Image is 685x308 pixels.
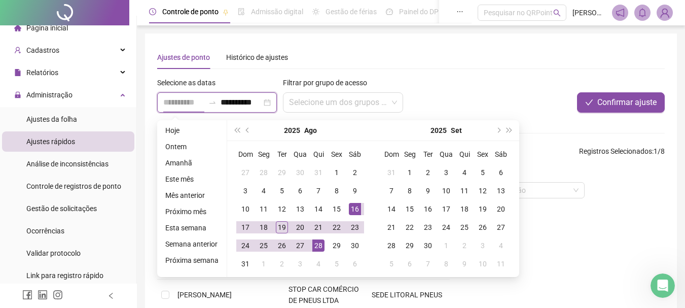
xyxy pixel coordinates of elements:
td: 2025-07-27 [236,163,255,182]
span: file [14,69,21,76]
span: Controle de registros de ponto [26,182,121,190]
div: 8 [404,185,416,197]
td: 2025-07-29 [273,163,291,182]
span: STOP CAR COMÉRCIO DE PNEUS LTDA [289,285,359,304]
td: 2025-09-15 [401,200,419,218]
li: Ontem [161,141,223,153]
td: 2025-09-05 [328,255,346,273]
span: [PERSON_NAME] [177,291,232,299]
div: 4 [458,166,471,179]
td: 2025-09-06 [346,255,364,273]
td: 2025-09-03 [291,255,309,273]
th: Sáb [346,145,364,163]
td: 2025-09-04 [309,255,328,273]
div: 5 [331,258,343,270]
span: user-add [14,47,21,54]
div: 19 [276,221,288,233]
button: month panel [451,120,462,141]
div: 13 [495,185,507,197]
span: Ajustes da folha [26,115,77,123]
div: 22 [331,221,343,233]
td: 2025-08-17 [236,218,255,236]
div: 3 [440,166,452,179]
span: Cadastros [26,46,59,54]
div: 28 [258,166,270,179]
div: 13 [294,203,306,215]
td: 2025-08-13 [291,200,309,218]
div: 12 [276,203,288,215]
div: 20 [294,221,306,233]
div: 7 [422,258,434,270]
div: 10 [440,185,452,197]
td: 2025-08-12 [273,200,291,218]
th: Sex [474,145,492,163]
div: 5 [477,166,489,179]
td: 2025-08-11 [255,200,273,218]
th: Qui [309,145,328,163]
div: 6 [404,258,416,270]
span: Controle de ponto [162,8,219,16]
div: 4 [312,258,325,270]
div: 17 [440,203,452,215]
span: Gestão de solicitações [26,204,97,213]
div: 20 [495,203,507,215]
li: Hoje [161,124,223,136]
td: 2025-08-29 [328,236,346,255]
td: 2025-09-21 [382,218,401,236]
div: 3 [239,185,251,197]
td: 2025-10-04 [492,236,510,255]
td: 2025-09-01 [255,255,273,273]
span: Análise de inconsistências [26,160,109,168]
td: 2025-08-05 [273,182,291,200]
td: 2025-09-09 [419,182,437,200]
td: 2025-09-27 [492,218,510,236]
th: Qua [291,145,309,163]
div: 30 [294,166,306,179]
div: 28 [312,239,325,252]
div: 26 [276,239,288,252]
span: lock [14,91,21,98]
div: 1 [258,258,270,270]
div: 24 [440,221,452,233]
td: 2025-09-30 [419,236,437,255]
span: [PERSON_NAME] [572,7,606,18]
td: 2025-09-26 [474,218,492,236]
div: 27 [239,166,251,179]
td: 2025-08-09 [346,182,364,200]
img: 74325 [657,5,672,20]
td: 2025-08-23 [346,218,364,236]
td: 2025-08-08 [328,182,346,200]
button: Confirmar ajuste [577,92,665,113]
div: 30 [422,239,434,252]
div: 15 [331,203,343,215]
span: Link para registro rápido [26,271,103,280]
th: Sáb [492,145,510,163]
div: 4 [495,239,507,252]
td: 2025-10-10 [474,255,492,273]
div: 18 [258,221,270,233]
span: Confirmar ajuste [597,96,657,109]
div: 12 [477,185,489,197]
div: 22 [404,221,416,233]
th: Qua [437,145,455,163]
td: 2025-10-08 [437,255,455,273]
td: 2025-10-01 [437,236,455,255]
div: 9 [422,185,434,197]
td: 2025-07-31 [309,163,328,182]
div: 23 [349,221,361,233]
span: swap-right [208,98,217,107]
td: 2025-09-17 [437,200,455,218]
div: 6 [294,185,306,197]
div: 6 [495,166,507,179]
div: 5 [276,185,288,197]
div: 14 [385,203,398,215]
div: 1 [440,239,452,252]
td: 2025-08-15 [328,200,346,218]
td: 2025-10-03 [474,236,492,255]
div: 6 [349,258,361,270]
div: Ajustes de ponto [157,52,210,63]
td: 2025-08-26 [273,236,291,255]
td: 2025-09-29 [401,236,419,255]
button: year panel [284,120,300,141]
span: facebook [22,290,32,300]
